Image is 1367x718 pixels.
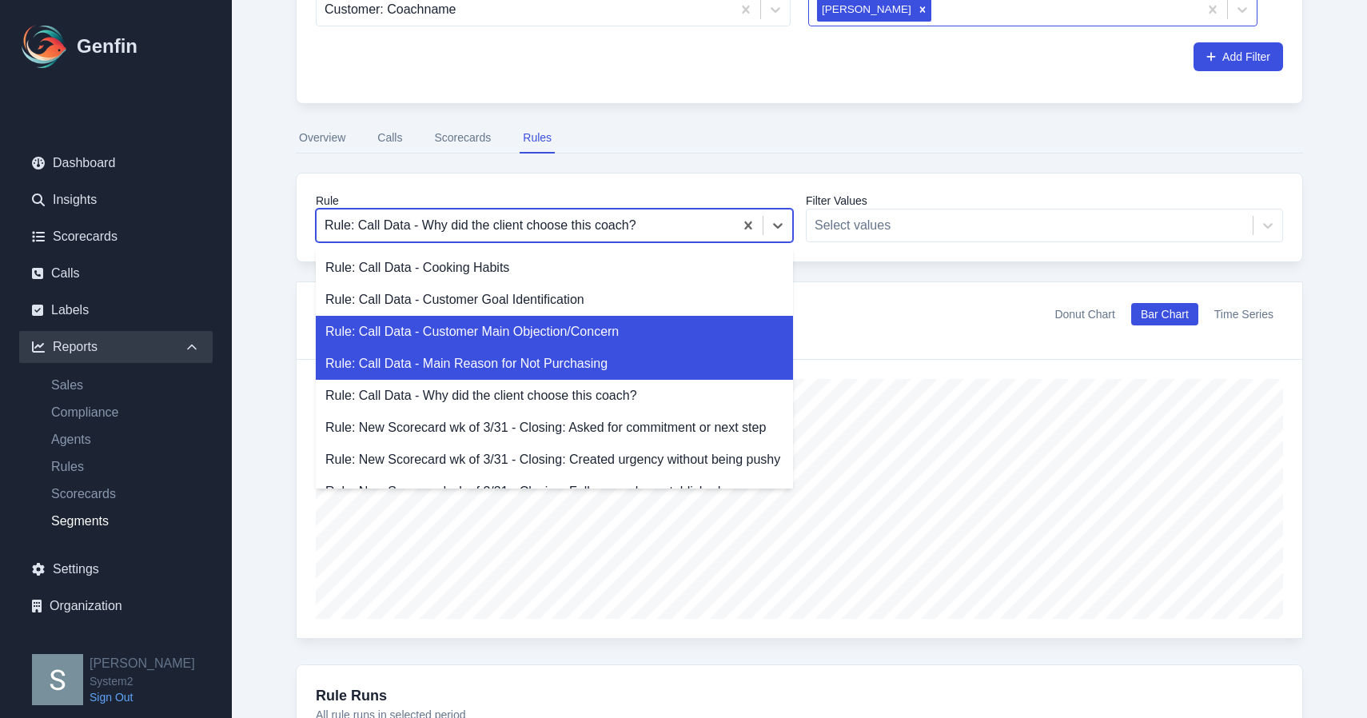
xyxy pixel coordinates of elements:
[38,485,213,504] a: Scorecards
[19,184,213,216] a: Insights
[38,376,213,395] a: Sales
[19,147,213,179] a: Dashboard
[296,123,349,154] button: Overview
[316,252,793,284] div: Rule: Call Data - Cooking Habits
[90,689,195,705] a: Sign Out
[1131,303,1198,325] button: Bar Chart
[431,123,494,154] button: Scorecards
[316,380,793,412] div: Rule: Call Data - Why did the client choose this coach?
[316,193,793,209] label: Rule
[19,553,213,585] a: Settings
[316,284,793,316] div: Rule: Call Data - Customer Goal Identification
[316,316,793,348] div: Rule: Call Data - Customer Main Objection/Concern
[19,221,213,253] a: Scorecards
[374,123,405,154] button: Calls
[316,348,793,380] div: Rule: Call Data - Main Reason for Not Purchasing
[19,21,70,72] img: Logo
[520,123,555,154] button: Rules
[19,257,213,289] a: Calls
[38,457,213,477] a: Rules
[90,673,195,689] span: System2
[32,654,83,705] img: Savannah Sherard
[1194,42,1283,71] button: Add Filter
[316,476,793,508] div: Rule: New Scorecard wk of 3/31 - Closing: Follow-up plan established
[316,684,1283,707] h3: Rule Runs
[38,512,213,531] a: Segments
[316,412,793,444] div: Rule: New Scorecard wk of 3/31 - Closing: Asked for commitment or next step
[1045,303,1124,325] button: Donut Chart
[19,331,213,363] div: Reports
[1205,303,1283,325] button: Time Series
[19,590,213,622] a: Organization
[38,430,213,449] a: Agents
[77,34,137,59] h1: Genfin
[316,444,793,476] div: Rule: New Scorecard wk of 3/31 - Closing: Created urgency without being pushy
[806,193,1283,209] label: Filter Values
[19,294,213,326] a: Labels
[90,654,195,673] h2: [PERSON_NAME]
[38,403,213,422] a: Compliance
